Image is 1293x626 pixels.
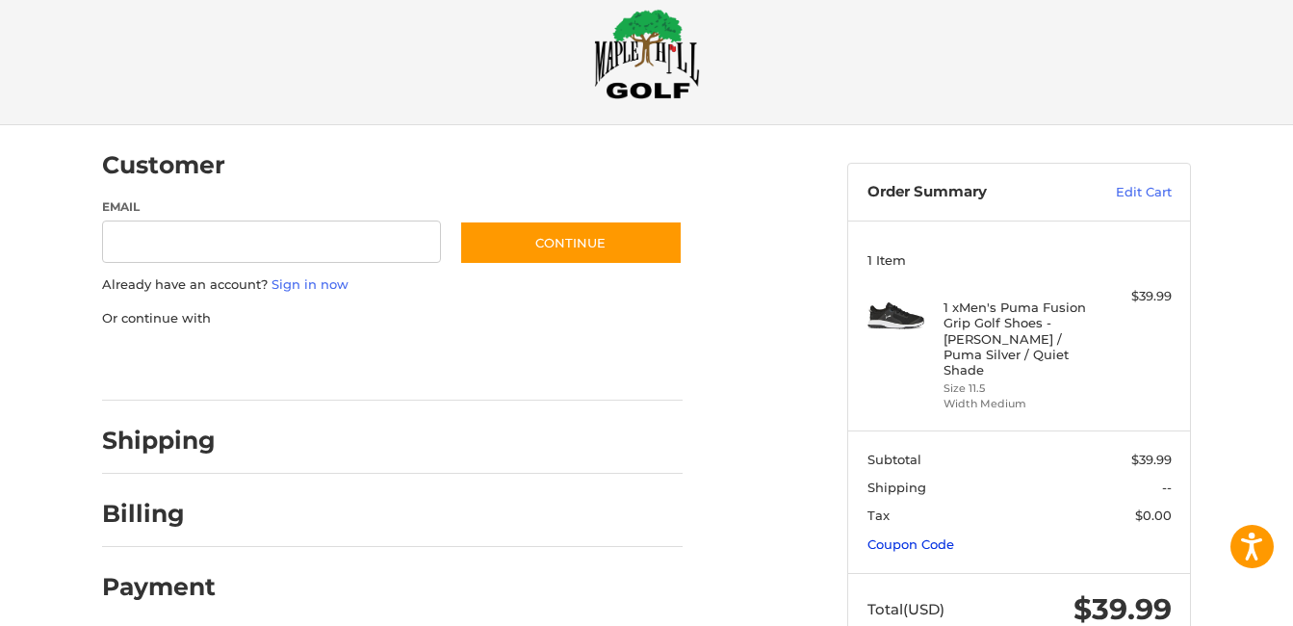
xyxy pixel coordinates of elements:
li: Width Medium [944,396,1091,412]
img: Maple Hill Golf [594,9,700,99]
div: $39.99 [1096,287,1172,306]
iframe: PayPal-paylater [259,347,403,381]
span: -- [1162,480,1172,495]
span: Tax [867,508,890,523]
h4: 1 x Men's Puma Fusion Grip Golf Shoes - [PERSON_NAME] / Puma Silver / Quiet Shade [944,300,1091,378]
label: Email [102,198,441,216]
p: Already have an account? [102,275,683,295]
p: Or continue with [102,309,683,328]
a: Coupon Code [867,536,954,552]
h2: Payment [102,572,216,602]
a: Edit Cart [1074,183,1172,202]
h3: 1 Item [867,252,1172,268]
h2: Customer [102,150,225,180]
h2: Billing [102,499,215,529]
span: Total (USD) [867,600,944,618]
iframe: PayPal-venmo [423,347,567,381]
span: $0.00 [1135,508,1172,523]
a: Sign in now [272,276,349,292]
li: Size 11.5 [944,380,1091,397]
button: Continue [459,221,683,265]
iframe: PayPal-paypal [96,347,241,381]
h2: Shipping [102,426,216,456]
span: Subtotal [867,452,921,467]
span: $39.99 [1131,452,1172,467]
span: Shipping [867,480,926,495]
h3: Order Summary [867,183,1074,202]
